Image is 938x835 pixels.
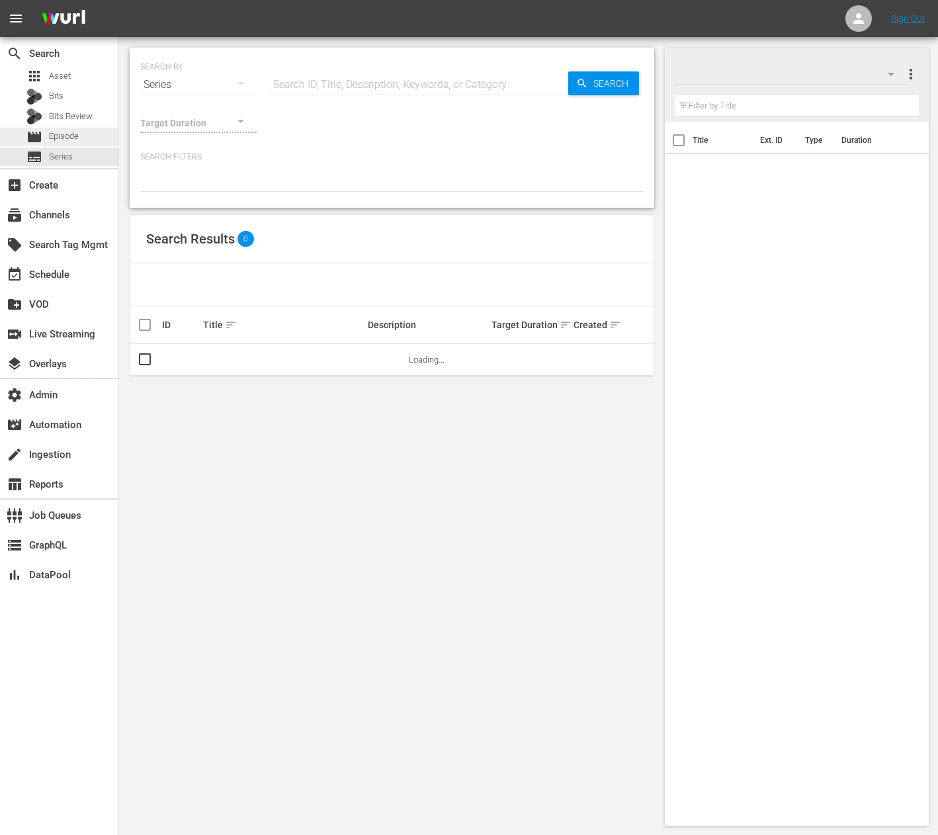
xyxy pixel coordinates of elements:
th: Type [797,122,833,159]
span: Search Tag Mgmt [7,237,22,253]
span: more_vert [903,66,919,82]
span: Episode [49,130,79,143]
span: Search [588,71,639,95]
th: Duration [833,122,913,159]
th: Title [693,122,752,159]
span: VOD [7,296,22,312]
th: Ext. ID [752,122,797,159]
span: DataPool [7,567,22,583]
span: Bits [49,89,64,103]
span: 0 [237,231,254,247]
div: ID [162,320,199,330]
div: Target Duration [491,317,570,333]
div: Series [140,66,257,103]
span: sort [560,319,572,331]
span: Episode [26,129,42,145]
span: menu [8,11,24,26]
span: Series [26,149,42,165]
span: Ingestion [7,447,22,462]
span: Search [7,46,22,62]
img: ans4CAIJ8jUAAAAAAAAAAAAAAAAAAAAAAAAgQb4GAAAAAAAAAAAAAAAAAAAAAAAAJMjXAAAAAAAAAAAAAAAAAAAAAAAAgAT5G... [32,3,95,34]
span: Search Results [146,231,235,247]
span: Loading... [409,355,445,365]
div: Bits Review [26,109,42,124]
p: Search Filters: [140,152,644,163]
span: Asset [49,69,71,83]
span: GraphQL [7,537,22,553]
div: Created [574,317,611,333]
span: Channels [7,207,22,223]
button: more_vert [903,58,919,90]
div: Title [203,317,364,333]
span: Create [7,177,22,193]
span: Live Streaming [7,326,22,342]
div: Description [368,320,488,330]
a: Sign Out [891,13,925,24]
span: Automation [7,417,22,433]
span: Series [49,150,73,163]
button: Search [568,71,639,95]
span: Reports [7,476,22,492]
span: Job Queues [7,507,22,523]
span: Admin [7,387,22,403]
span: Asset [26,68,42,84]
span: Bits Review [49,110,93,123]
div: Bits [26,89,42,105]
span: sort [225,319,237,331]
span: Schedule [7,267,22,283]
span: Overlays [7,356,22,372]
span: sort [609,319,621,331]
